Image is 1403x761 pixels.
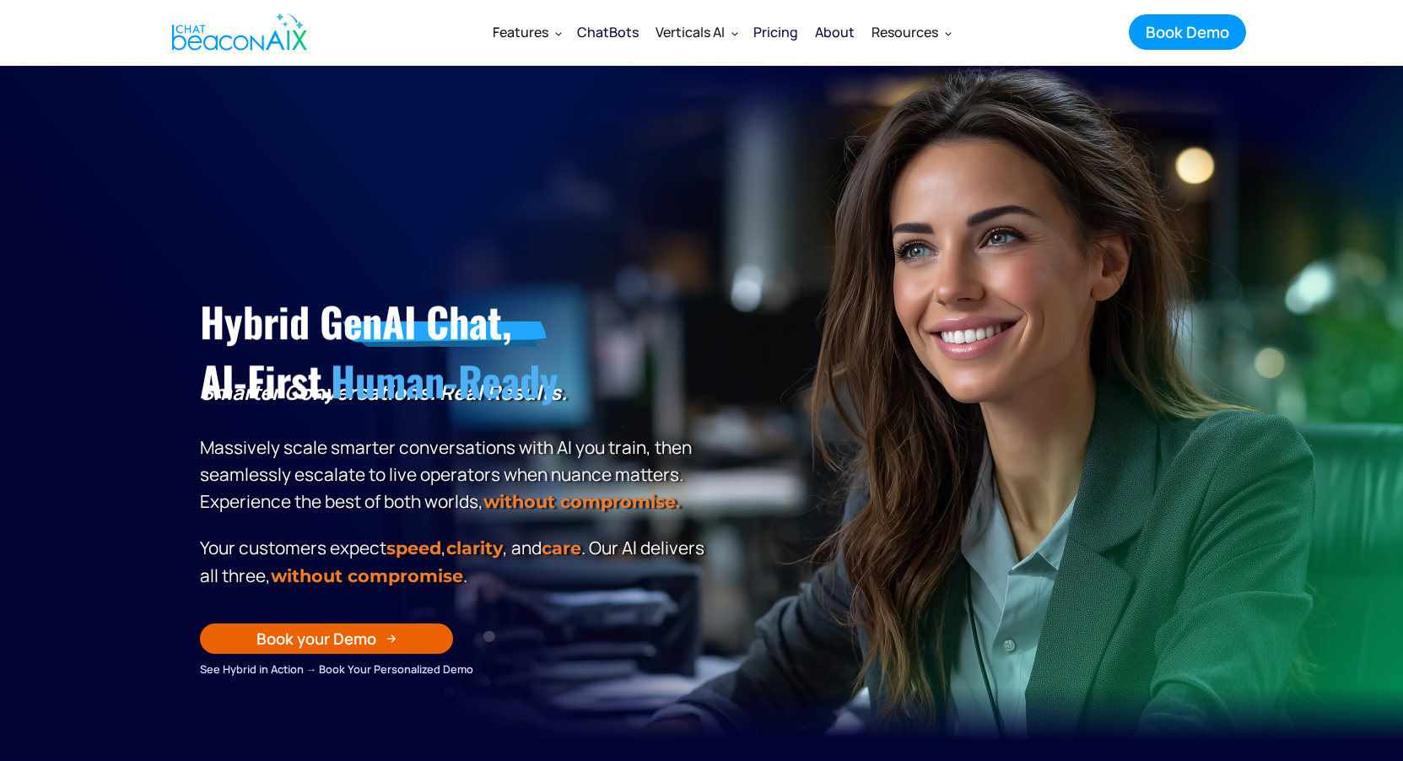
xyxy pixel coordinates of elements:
p: Your customers expect , , and . Our Al delivers all three, . [200,534,710,590]
div: Resources [871,20,938,44]
a: Book your Demo [200,623,453,654]
div: Book Demo [1146,21,1229,43]
div: See Hybrid in Action → Book Your Personalized Demo [200,660,710,678]
div: Features [484,12,569,52]
a: Book Demo [1129,14,1246,50]
div: Resources [863,12,958,52]
strong: without compromise. [483,491,680,512]
img: Dropdown [731,30,738,36]
span: Human-Ready [331,351,558,411]
a: home [158,3,316,62]
a: Pricing [745,10,807,54]
h1: Hybrid GenAI Chat, AI-First, [200,292,710,411]
p: Massively scale smarter conversations with AI you train, then seamlessly escalate to live operato... [200,379,710,515]
img: Dropdown [555,30,562,36]
div: About [815,20,855,44]
div: ChatBots [577,20,639,44]
a: About [807,10,863,54]
div: Features [493,20,548,44]
div: Book your Demo [256,628,376,650]
div: Verticals AI [656,20,725,44]
a: ChatBots [569,10,647,54]
div: Verticals AI [647,12,745,52]
img: Arrow [386,634,397,644]
div: Pricing [753,20,798,44]
span: care [542,537,581,559]
img: Dropdown [945,30,952,36]
strong: speed [386,537,441,559]
span: without compromise [271,565,463,586]
span: clarity [446,537,503,559]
